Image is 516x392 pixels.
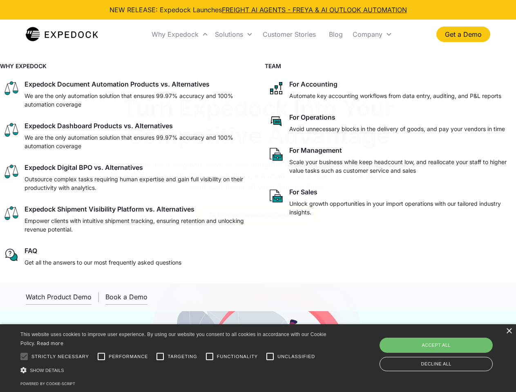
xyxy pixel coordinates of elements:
a: Read more [37,340,63,346]
a: Customer Stories [256,20,322,48]
div: Company [353,30,382,38]
div: For Sales [289,188,317,196]
span: Show details [30,368,64,373]
p: Empower clients with intuitive shipment tracking, ensuring retention and unlocking revenue potent... [25,216,248,234]
a: Blog [322,20,349,48]
div: Expedock Dashboard Products vs. Alternatives [25,122,173,130]
div: NEW RELEASE: Expedock Launches [109,5,407,15]
img: Expedock Logo [26,26,98,42]
span: Functionality [217,353,258,360]
div: For Operations [289,113,335,121]
div: Why Expedock [148,20,212,48]
span: Unclassified [277,353,315,360]
div: For Accounting [289,80,337,88]
div: Book a Demo [105,293,147,301]
div: Expedock Document Automation Products vs. Alternatives [25,80,210,88]
div: Expedock Shipment Visibility Platform vs. Alternatives [25,205,194,213]
span: Performance [109,353,148,360]
img: network like icon [268,80,284,96]
a: FREIGHT AI AGENTS - FREYA & AI OUTLOOK AUTOMATION [222,6,407,14]
div: Expedock Digital BPO vs. Alternatives [25,163,143,171]
p: We are the only automation solution that ensures 99.97% accuracy and 100% automation coverage [25,91,248,109]
div: Solutions [215,30,243,38]
img: regular chat bubble icon [3,247,20,263]
div: For Management [289,146,342,154]
img: scale icon [3,122,20,138]
div: Company [349,20,395,48]
p: We are the only automation solution that ensures 99.97% accuracy and 100% automation coverage [25,133,248,150]
div: FAQ [25,247,37,255]
a: Powered by cookie-script [20,381,75,386]
p: Get all the answers to our most frequently asked questions [25,258,181,267]
iframe: Chat Widget [380,304,516,392]
p: Avoid unnecessary blocks in the delivery of goods, and pay your vendors in time [289,125,505,133]
img: rectangular chat bubble icon [268,113,284,129]
div: Watch Product Demo [26,293,92,301]
p: Outsource complex tasks requiring human expertise and gain full visibility on their productivity ... [25,175,248,192]
p: Scale your business while keep headcount low, and reallocate your staff to higher value tasks suc... [289,158,513,175]
a: Book a Demo [105,290,147,305]
span: Targeting [168,353,197,360]
img: scale icon [3,205,20,221]
img: paper and bag icon [268,146,284,163]
a: open lightbox [26,290,92,305]
p: Unlock growth opportunities in your import operations with our tailored industry insights. [289,199,513,216]
div: Solutions [212,20,256,48]
span: This website uses cookies to improve user experience. By using our website you consent to all coo... [20,332,326,347]
div: Show details [20,366,329,374]
a: Get a Demo [436,27,490,42]
div: Why Expedock [152,30,199,38]
img: scale icon [3,163,20,180]
img: paper and bag icon [268,188,284,204]
a: home [26,26,98,42]
span: Strictly necessary [31,353,89,360]
img: scale icon [3,80,20,96]
p: Automate key accounting workflows from data entry, auditing, and P&L reports [289,91,501,100]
